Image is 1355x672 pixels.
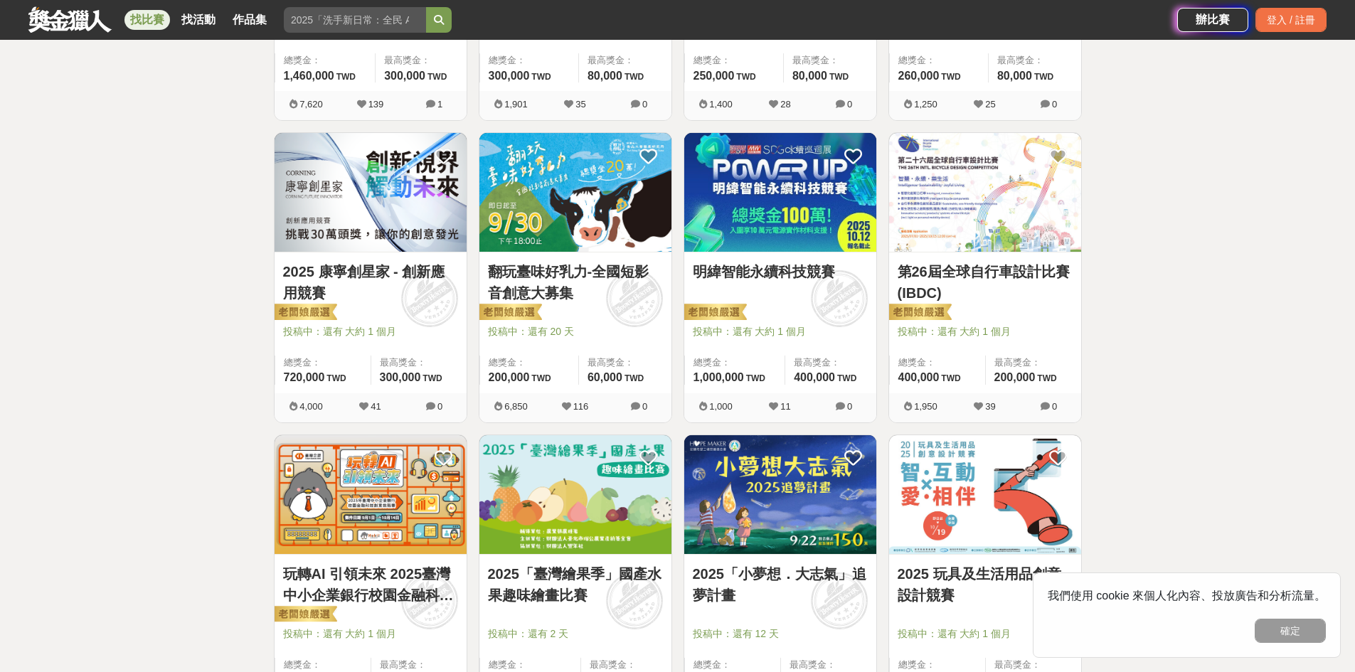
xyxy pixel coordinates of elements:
span: 投稿中：還有 大約 1 個月 [898,626,1073,641]
a: Cover Image [684,435,876,555]
span: 200,000 [994,371,1036,383]
span: 400,000 [898,371,940,383]
img: Cover Image [479,133,671,252]
span: 1,400 [709,99,733,110]
span: 投稿中：還有 20 天 [488,324,663,339]
span: 39 [985,401,995,412]
span: 0 [1052,99,1057,110]
a: Cover Image [275,133,467,252]
a: Cover Image [684,133,876,252]
span: 139 [368,99,384,110]
span: 25 [985,99,995,110]
img: 老闆娘嚴選 [272,605,337,625]
span: 720,000 [284,371,325,383]
span: 最高獎金： [590,658,663,672]
span: 200,000 [489,371,530,383]
span: 總獎金： [489,658,572,672]
span: 總獎金： [694,356,777,370]
span: 0 [642,401,647,412]
img: Cover Image [275,435,467,554]
a: 玩轉AI 引領未來 2025臺灣中小企業銀行校園金融科技創意挑戰賽 [283,563,458,606]
span: 0 [437,401,442,412]
span: 投稿中：還有 大約 1 個月 [283,626,458,641]
div: 登入 / 註冊 [1255,8,1327,32]
span: 投稿中：還有 大約 1 個月 [898,324,1073,339]
span: 250,000 [694,70,735,82]
span: 1,950 [914,401,937,412]
span: 總獎金： [694,658,772,672]
span: TWD [531,373,551,383]
span: 最高獎金： [790,658,868,672]
span: TWD [837,373,856,383]
span: 最高獎金： [997,53,1073,68]
span: 最高獎金： [380,658,458,672]
span: 最高獎金： [384,53,457,68]
a: 2025 康寧創星家 - 創新應用競賽 [283,261,458,304]
span: 0 [642,99,647,110]
span: 總獎金： [694,53,775,68]
a: 2025 玩具及生活用品創意設計競賽 [898,563,1073,606]
span: 我們使用 cookie 來個人化內容、投放廣告和分析流量。 [1048,590,1326,602]
span: TWD [326,373,346,383]
span: 0 [1052,401,1057,412]
span: TWD [427,72,447,82]
span: 最高獎金： [792,53,868,68]
span: TWD [625,373,644,383]
span: 投稿中：還有 大約 1 個月 [283,324,458,339]
span: 總獎金： [898,658,977,672]
span: 投稿中：還有 2 天 [488,626,663,641]
span: TWD [336,72,356,82]
img: Cover Image [889,435,1081,554]
span: 0 [847,401,852,412]
span: 1 [437,99,442,110]
span: 11 [780,401,790,412]
span: TWD [736,72,755,82]
span: 6,850 [504,401,528,412]
span: 總獎金： [898,53,979,68]
span: TWD [1034,72,1053,82]
span: 80,000 [997,70,1032,82]
span: 80,000 [588,70,622,82]
a: 辦比賽 [1177,8,1248,32]
a: Cover Image [479,133,671,252]
span: TWD [531,72,551,82]
a: 找比賽 [124,10,170,30]
span: TWD [829,72,849,82]
span: 300,000 [384,70,425,82]
span: 1,000 [709,401,733,412]
img: Cover Image [684,133,876,252]
a: Cover Image [275,435,467,555]
img: 老闆娘嚴選 [681,303,747,323]
span: 300,000 [489,70,530,82]
span: 總獎金： [284,356,362,370]
img: 老闆娘嚴選 [886,303,952,323]
span: 400,000 [794,371,835,383]
span: TWD [625,72,644,82]
span: 1,460,000 [284,70,334,82]
span: 60,000 [588,371,622,383]
span: 4,000 [299,401,323,412]
span: TWD [423,373,442,383]
span: 總獎金： [489,356,570,370]
img: Cover Image [889,133,1081,252]
span: 總獎金： [284,658,362,672]
img: Cover Image [479,435,671,554]
span: 總獎金： [489,53,570,68]
a: 2025「臺灣繪果季」國產水果趣味繪畫比賽 [488,563,663,606]
a: Cover Image [889,133,1081,252]
span: 80,000 [792,70,827,82]
a: 找活動 [176,10,221,30]
span: 最高獎金： [794,356,867,370]
a: 2025「小夢想．大志氣」追夢計畫 [693,563,868,606]
span: 7,620 [299,99,323,110]
span: 300,000 [380,371,421,383]
img: 老闆娘嚴選 [477,303,542,323]
span: 0 [847,99,852,110]
span: 投稿中：還有 12 天 [693,626,868,641]
span: TWD [941,72,960,82]
a: Cover Image [479,435,671,555]
span: 28 [780,99,790,110]
span: TWD [941,373,960,383]
span: 116 [573,401,589,412]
